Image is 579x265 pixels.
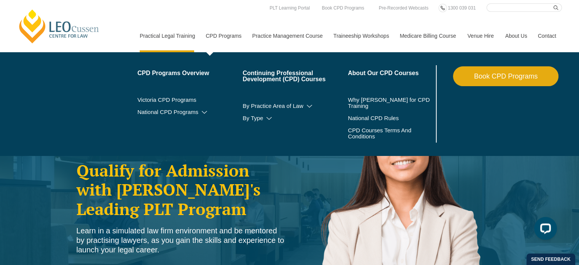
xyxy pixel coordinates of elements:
a: Book CPD Programs [453,66,558,86]
a: Venue Hire [462,19,499,52]
a: Medicare Billing Course [394,19,462,52]
a: 1300 039 031 [446,4,477,12]
a: Why [PERSON_NAME] for CPD Training [348,97,434,109]
a: National CPD Programs [137,109,243,115]
a: By Type [242,115,348,121]
a: Pre-Recorded Webcasts [377,4,431,12]
a: CPD Programs Overview [137,70,243,76]
a: Practical Legal Training [134,19,200,52]
a: Book CPD Programs [320,4,366,12]
a: CPD Courses Terms And Conditions [348,127,415,140]
a: National CPD Rules [348,115,434,121]
span: 1300 039 031 [448,5,475,11]
a: About Us [499,19,532,52]
a: Victoria CPD Programs [137,97,243,103]
a: About Our CPD Courses [348,70,434,76]
a: Contact [532,19,562,52]
a: [PERSON_NAME] Centre for Law [17,8,101,44]
h2: Qualify for Admission with [PERSON_NAME]'s Leading PLT Program [77,161,286,218]
iframe: LiveChat chat widget [528,214,560,246]
a: Traineeship Workshops [328,19,394,52]
a: PLT Learning Portal [268,4,312,12]
a: Continuing Professional Development (CPD) Courses [242,70,348,82]
a: Practice Management Course [247,19,328,52]
a: CPD Programs [200,19,246,52]
a: By Practice Area of Law [242,103,348,109]
div: Learn in a simulated law firm environment and be mentored by practising lawyers, as you gain the ... [77,226,286,255]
